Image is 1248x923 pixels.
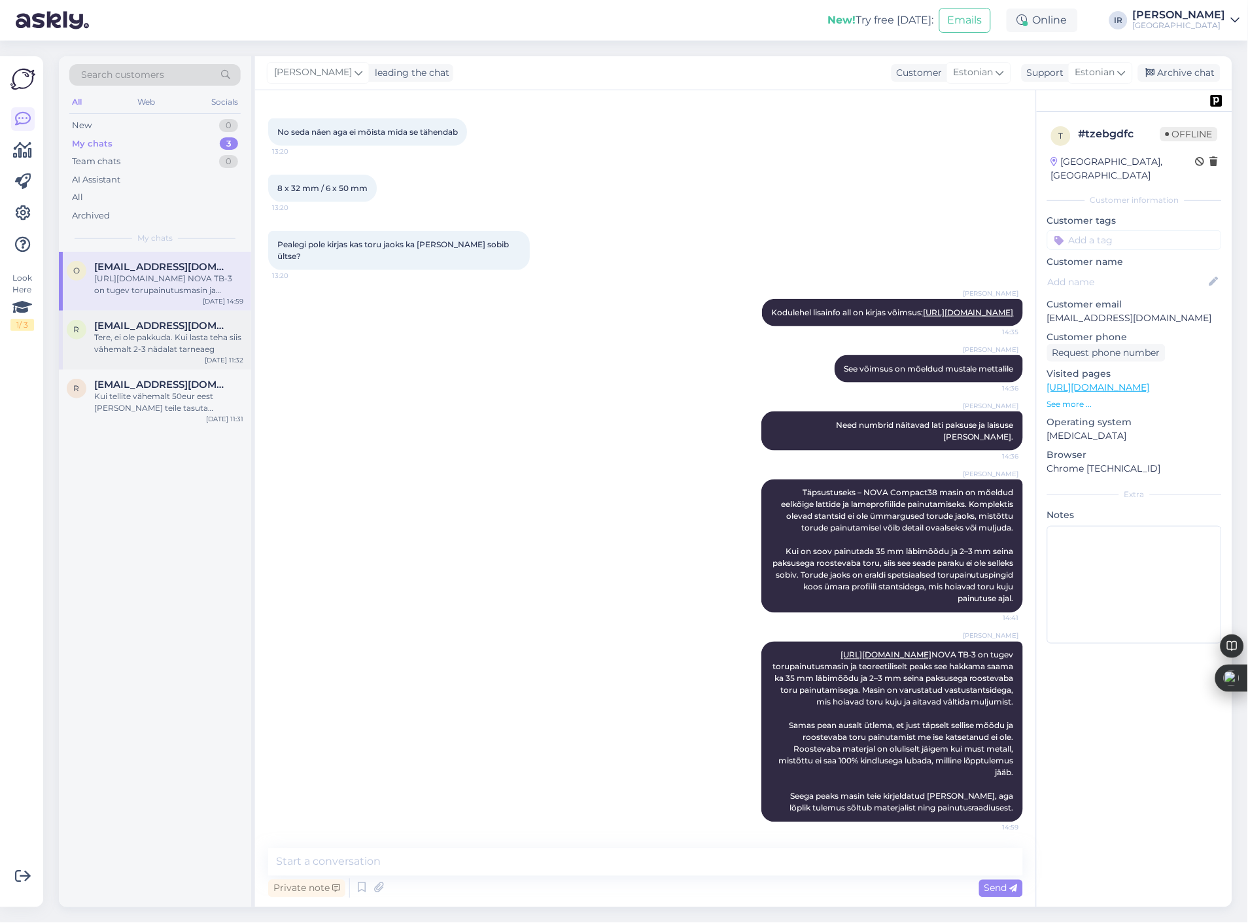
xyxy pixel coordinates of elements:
[219,119,238,132] div: 0
[1047,255,1222,269] p: Customer name
[205,355,243,365] div: [DATE] 11:32
[73,266,80,275] span: O
[1048,275,1207,289] input: Add name
[94,391,243,414] div: Kui tellite vähemalt 50eur eest [PERSON_NAME] teile tasuta transpordi.
[1047,311,1222,325] p: [EMAIL_ADDRESS][DOMAIN_NAME]
[94,261,230,273] span: OleiRainer@gmail.com
[772,488,1016,604] span: Täpsustuseks – NOVA Compact38 masin on mõeldud eelkõige lattide ja lameprofiilide painutamiseks. ...
[1133,10,1226,20] div: [PERSON_NAME]
[220,137,238,150] div: 3
[772,650,1016,813] span: NOVA TB-3 on tugev torupainutusmasin ja teoreetiliselt peaks see hakkama saama ka 35 mm läbimõõdu...
[94,379,230,391] span: Rodimaaivar21@gmail.com
[1047,194,1222,206] div: Customer information
[1047,230,1222,250] input: Add a tag
[923,307,1014,317] a: [URL][DOMAIN_NAME]
[1051,155,1196,183] div: [GEOGRAPHIC_DATA], [GEOGRAPHIC_DATA]
[268,880,345,897] div: Private note
[370,66,449,80] div: leading the chat
[1047,367,1222,381] p: Visited pages
[10,67,35,92] img: Askly Logo
[1047,489,1222,500] div: Extra
[1047,415,1222,429] p: Operating system
[219,155,238,168] div: 0
[72,173,120,186] div: AI Assistant
[135,94,158,111] div: Web
[1022,66,1064,80] div: Support
[94,332,243,355] div: Tere, ei ole pakkuda. Kui lasta teha siis vähemalt 2-3 nädalat tarneaeg
[1059,131,1064,141] span: t
[963,631,1019,641] span: [PERSON_NAME]
[1047,429,1222,443] p: [MEDICAL_DATA]
[277,183,368,193] span: 8 x 32 mm / 6 x 50 mm
[970,823,1019,833] span: 14:59
[69,94,84,111] div: All
[1211,95,1222,107] img: pd
[72,155,120,168] div: Team chats
[81,68,164,82] span: Search customers
[970,327,1019,337] span: 14:35
[844,364,1014,374] span: See võimsus on mõeldud mustale mettalile
[963,345,1019,355] span: [PERSON_NAME]
[72,119,92,132] div: New
[963,401,1019,411] span: [PERSON_NAME]
[963,469,1019,479] span: [PERSON_NAME]
[771,307,1014,317] span: Kodulehel lisainfo all on kirjas võimsus:
[1047,398,1222,410] p: See more ...
[828,14,856,26] b: New!
[274,65,352,80] span: [PERSON_NAME]
[939,8,991,33] button: Emails
[272,203,321,213] span: 13:20
[1047,214,1222,228] p: Customer tags
[1133,20,1226,31] div: [GEOGRAPHIC_DATA]
[892,66,943,80] div: Customer
[970,614,1019,623] span: 14:41
[277,239,511,261] span: Pealegi pole kirjas kas toru jaoks ka [PERSON_NAME] sobib ültse?
[74,324,80,334] span: R
[1075,65,1115,80] span: Estonian
[1047,448,1222,462] p: Browser
[209,94,241,111] div: Socials
[1047,462,1222,476] p: Chrome [TECHNICAL_ID]
[984,882,1018,894] span: Send
[1133,10,1240,31] a: [PERSON_NAME][GEOGRAPHIC_DATA]
[963,288,1019,298] span: [PERSON_NAME]
[841,650,931,660] a: [URL][DOMAIN_NAME]
[272,147,321,156] span: 13:20
[1047,508,1222,522] p: Notes
[970,451,1019,461] span: 14:36
[836,420,1016,442] span: Need numbrid näitavad lati paksuse ja laisuse [PERSON_NAME].
[72,191,83,204] div: All
[206,414,243,424] div: [DATE] 11:31
[1138,64,1221,82] div: Archive chat
[277,127,458,137] span: No seda näen aga ei mõista mida se tähendab
[272,271,321,281] span: 13:20
[1047,344,1166,362] div: Request phone number
[203,296,243,306] div: [DATE] 14:59
[1079,126,1160,142] div: # tzebgdfc
[1047,298,1222,311] p: Customer email
[94,320,230,332] span: Risto@vesimentor.ee
[1047,330,1222,344] p: Customer phone
[72,137,113,150] div: My chats
[1047,381,1150,393] a: [URL][DOMAIN_NAME]
[74,383,80,393] span: R
[10,319,34,331] div: 1 / 3
[970,383,1019,393] span: 14:36
[10,272,34,331] div: Look Here
[828,12,934,28] div: Try free [DATE]:
[954,65,994,80] span: Estonian
[1109,11,1128,29] div: IR
[1007,9,1078,32] div: Online
[1160,127,1218,141] span: Offline
[72,209,110,222] div: Archived
[137,232,173,244] span: My chats
[94,273,243,296] div: [URL][DOMAIN_NAME] NOVA TB-3 on tugev torupainutusmasin ja teoreetiliselt peaks see hakkama saama...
